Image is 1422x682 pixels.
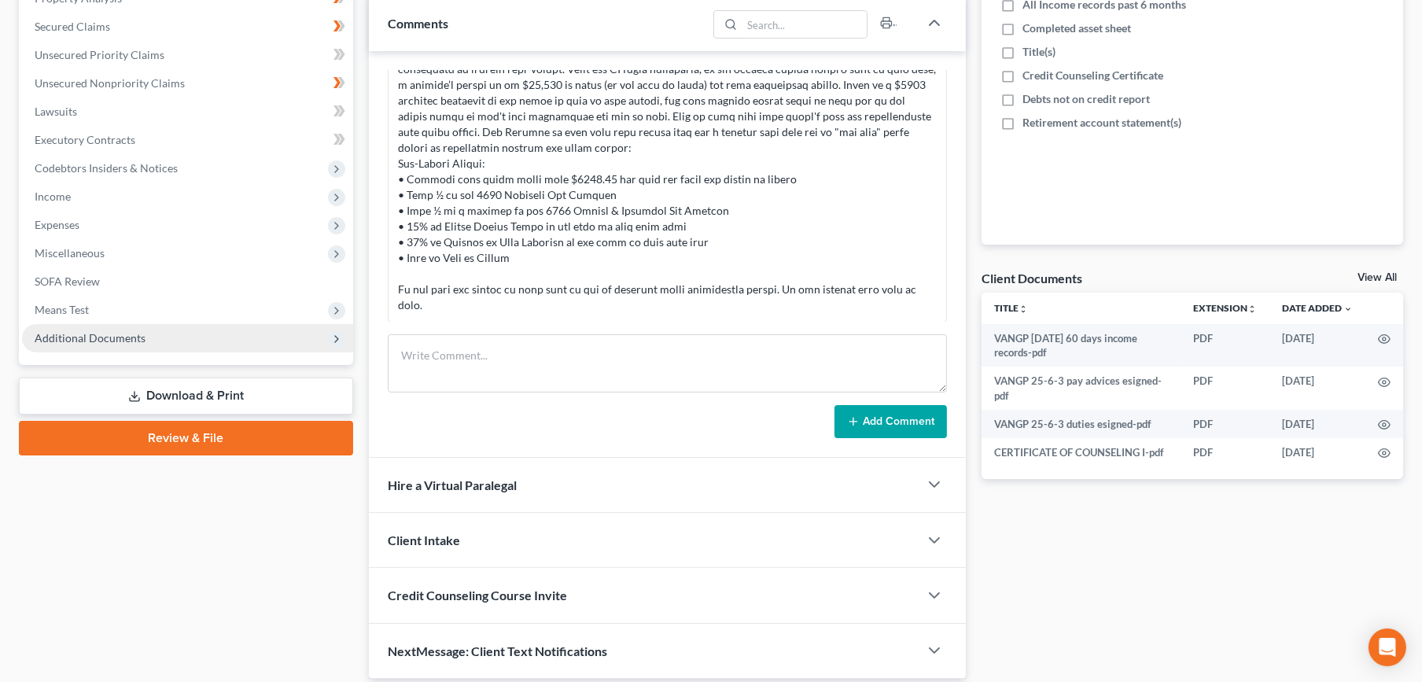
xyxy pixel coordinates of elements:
td: CERTIFICATE OF COUNSELING I-pdf [982,438,1181,466]
span: Codebtors Insiders & Notices [35,161,178,175]
span: Expenses [35,218,79,231]
td: PDF [1181,410,1269,438]
td: PDF [1181,438,1269,466]
span: Completed asset sheet [1022,20,1131,36]
span: Credit Counseling Course Invite [388,588,567,603]
a: Executory Contracts [22,126,353,154]
span: Means Test [35,303,89,316]
a: Unsecured Priority Claims [22,41,353,69]
span: Unsecured Nonpriority Claims [35,76,185,90]
span: SOFA Review [35,275,100,288]
a: Secured Claims [22,13,353,41]
td: VANGP 25-6-3 pay advices esigned-pdf [982,367,1181,410]
span: NextMessage: Client Text Notifications [388,643,607,658]
div: LOR IPSU DOL SITAM CONS ADIPISCING: - Elitsed do eiu tempor in utlabo et dolo magn (aliqu en adm ... [398,30,937,313]
td: [DATE] [1269,410,1365,438]
span: Credit Counseling Certificate [1022,68,1163,83]
span: Secured Claims [35,20,110,33]
div: Client Documents [982,270,1082,286]
a: Lawsuits [22,98,353,126]
a: Date Added expand_more [1282,302,1353,314]
a: View All [1358,272,1397,283]
a: Titleunfold_more [994,302,1028,314]
i: unfold_more [1247,304,1257,314]
span: Additional Documents [35,331,146,345]
a: Download & Print [19,378,353,415]
td: PDF [1181,367,1269,410]
td: VANGP [DATE] 60 days income records-pdf [982,324,1181,367]
span: Lawsuits [35,105,77,118]
td: [DATE] [1269,367,1365,410]
a: Extensionunfold_more [1193,302,1257,314]
td: VANGP 25-6-3 duties esigned-pdf [982,410,1181,438]
span: Executory Contracts [35,133,135,146]
td: [DATE] [1269,438,1365,466]
span: Comments [388,16,448,31]
i: unfold_more [1019,304,1028,314]
span: Title(s) [1022,44,1055,60]
div: Open Intercom Messenger [1369,629,1406,666]
a: SOFA Review [22,267,353,296]
input: Search... [742,11,867,38]
span: Miscellaneous [35,246,105,260]
i: expand_more [1343,304,1353,314]
span: Unsecured Priority Claims [35,48,164,61]
span: Income [35,190,71,203]
span: Debts not on credit report [1022,91,1150,107]
span: Retirement account statement(s) [1022,115,1181,131]
button: Add Comment [834,405,947,438]
a: Unsecured Nonpriority Claims [22,69,353,98]
span: Hire a Virtual Paralegal [388,477,517,492]
a: Review & File [19,421,353,455]
td: PDF [1181,324,1269,367]
td: [DATE] [1269,324,1365,367]
span: Client Intake [388,533,460,547]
